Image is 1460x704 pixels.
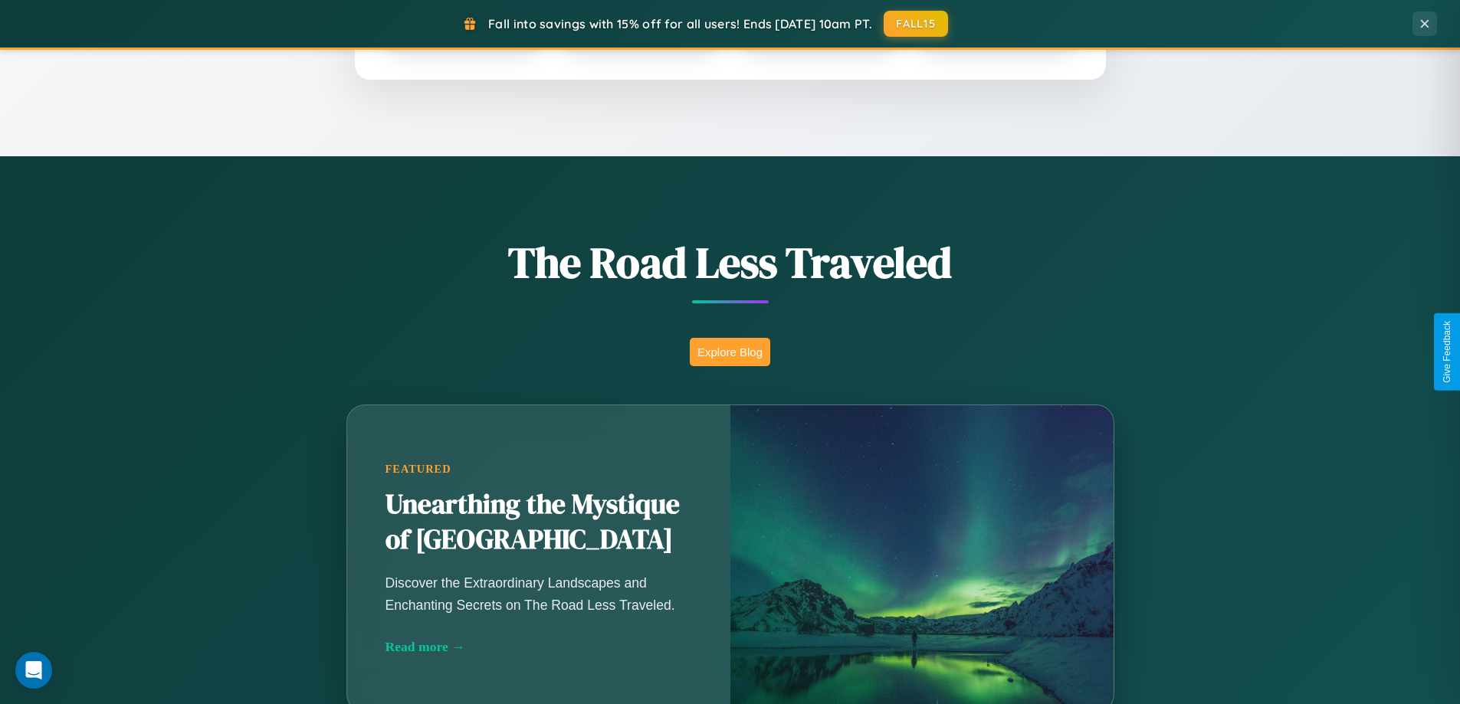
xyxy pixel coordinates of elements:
div: Read more → [386,639,692,655]
h2: Unearthing the Mystique of [GEOGRAPHIC_DATA] [386,487,692,558]
div: Give Feedback [1442,321,1452,383]
p: Discover the Extraordinary Landscapes and Enchanting Secrets on The Road Less Traveled. [386,572,692,615]
div: Featured [386,463,692,476]
span: Fall into savings with 15% off for all users! Ends [DATE] 10am PT. [488,16,872,31]
button: Explore Blog [690,338,770,366]
div: Open Intercom Messenger [15,652,52,689]
h1: The Road Less Traveled [271,233,1190,292]
button: FALL15 [884,11,948,37]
